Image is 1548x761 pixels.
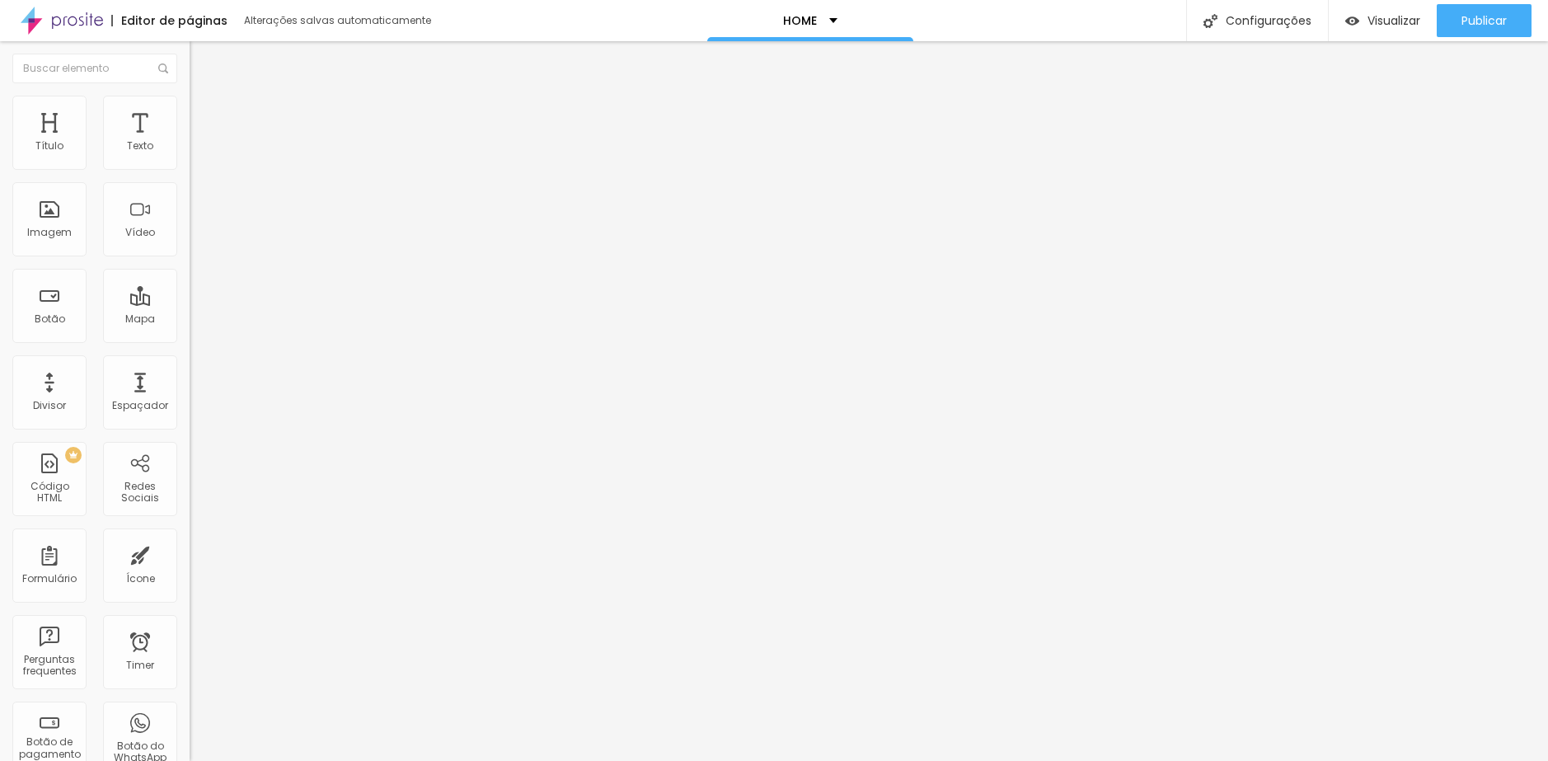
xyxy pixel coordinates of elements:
[33,400,66,411] div: Divisor
[111,15,228,26] div: Editor de páginas
[35,140,63,152] div: Título
[190,41,1548,761] iframe: Editor
[16,736,82,760] div: Botão de pagamento
[35,313,65,325] div: Botão
[16,481,82,505] div: Código HTML
[1367,14,1420,27] span: Visualizar
[1345,14,1359,28] img: view-1.svg
[16,654,82,678] div: Perguntas frequentes
[125,313,155,325] div: Mapa
[1203,14,1217,28] img: Icone
[244,16,434,26] div: Alterações salvas automaticamente
[1329,4,1437,37] button: Visualizar
[27,227,72,238] div: Imagem
[1461,14,1507,27] span: Publicar
[127,140,153,152] div: Texto
[107,481,172,505] div: Redes Sociais
[12,54,177,83] input: Buscar elemento
[1437,4,1532,37] button: Publicar
[126,573,155,585] div: Ícone
[112,400,168,411] div: Espaçador
[125,227,155,238] div: Vídeo
[783,15,817,26] p: HOME
[126,660,154,671] div: Timer
[22,573,77,585] div: Formulário
[158,63,168,73] img: Icone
